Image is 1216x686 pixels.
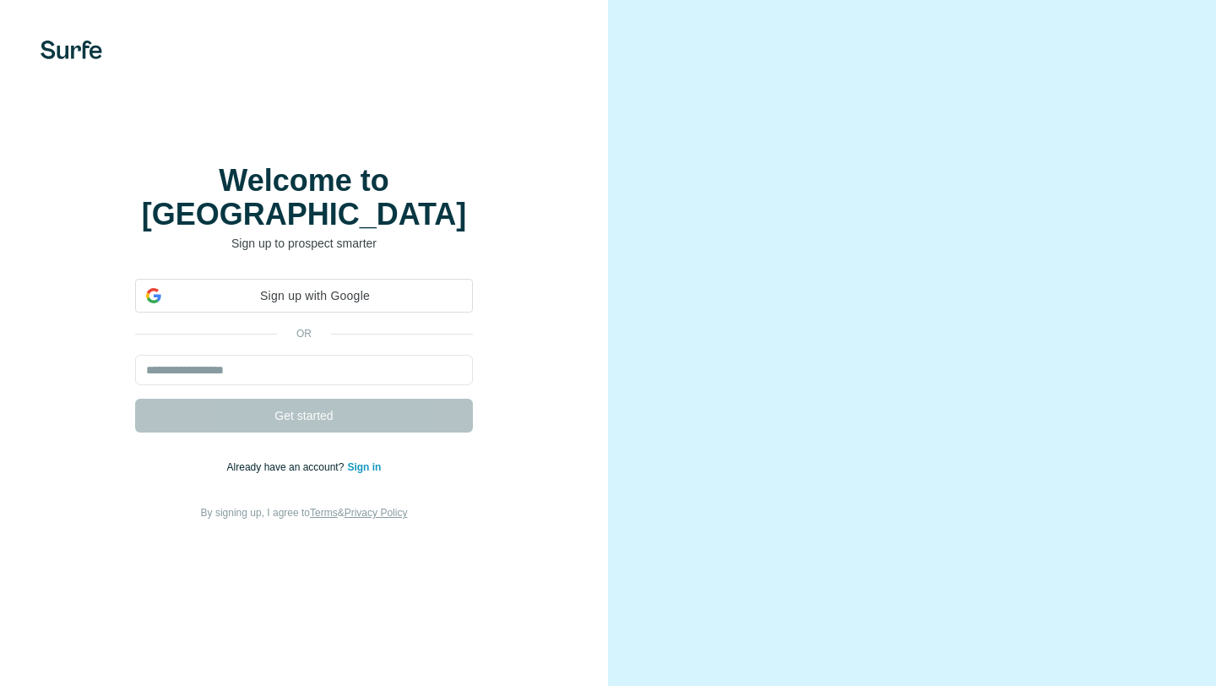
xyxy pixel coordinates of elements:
a: Terms [310,507,338,519]
p: Sign up to prospect smarter [135,235,473,252]
div: Sign up with Google [135,279,473,313]
span: By signing up, I agree to & [201,507,408,519]
p: or [277,326,331,341]
span: Sign up with Google [168,287,462,305]
img: Surfe's logo [41,41,102,59]
a: Privacy Policy [345,507,408,519]
h1: Welcome to [GEOGRAPHIC_DATA] [135,164,473,231]
a: Sign in [347,461,381,473]
span: Already have an account? [227,461,348,473]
